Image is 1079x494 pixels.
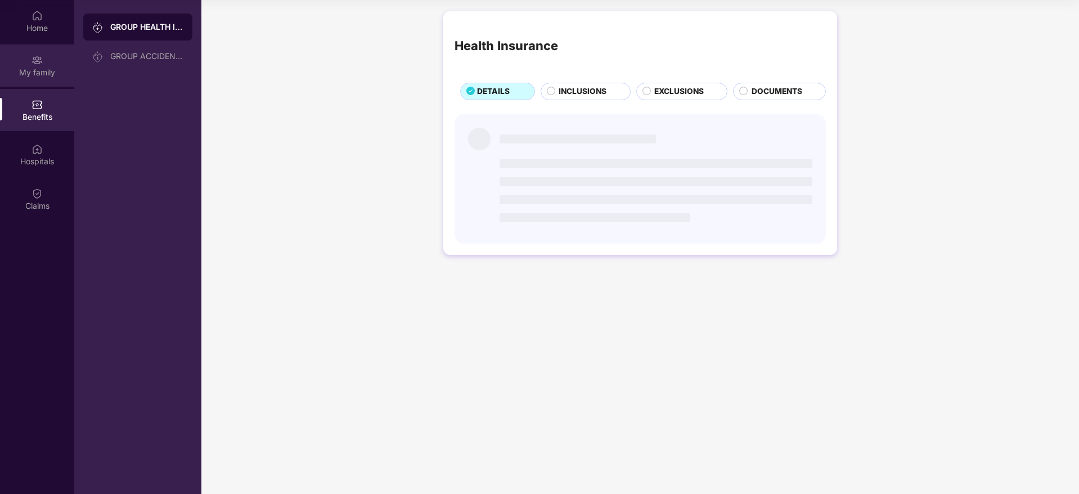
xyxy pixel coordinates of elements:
span: DETAILS [477,86,510,98]
img: svg+xml;base64,PHN2ZyB3aWR0aD0iMjAiIGhlaWdodD0iMjAiIHZpZXdCb3g9IjAgMCAyMCAyMCIgZmlsbD0ibm9uZSIgeG... [32,55,43,66]
img: svg+xml;base64,PHN2ZyBpZD0iQmVuZWZpdHMiIHhtbG5zPSJodHRwOi8vd3d3LnczLm9yZy8yMDAwL3N2ZyIgd2lkdGg9Ij... [32,99,43,110]
img: svg+xml;base64,PHN2ZyBpZD0iSG9tZSIgeG1sbnM9Imh0dHA6Ly93d3cudzMub3JnLzIwMDAvc3ZnIiB3aWR0aD0iMjAiIG... [32,10,43,21]
img: svg+xml;base64,PHN2ZyBpZD0iSG9zcGl0YWxzIiB4bWxucz0iaHR0cDovL3d3dy53My5vcmcvMjAwMC9zdmciIHdpZHRoPS... [32,143,43,155]
span: EXCLUSIONS [654,86,704,98]
img: svg+xml;base64,PHN2ZyB3aWR0aD0iMjAiIGhlaWdodD0iMjAiIHZpZXdCb3g9IjAgMCAyMCAyMCIgZmlsbD0ibm9uZSIgeG... [92,22,104,33]
div: GROUP ACCIDENTAL INSURANCE [110,52,183,61]
span: INCLUSIONS [559,86,606,98]
div: Health Insurance [455,36,558,55]
img: svg+xml;base64,PHN2ZyBpZD0iQ2xhaW0iIHhtbG5zPSJodHRwOi8vd3d3LnczLm9yZy8yMDAwL3N2ZyIgd2lkdGg9IjIwIi... [32,188,43,199]
div: GROUP HEALTH INSURANCE [110,21,183,33]
img: svg+xml;base64,PHN2ZyB3aWR0aD0iMjAiIGhlaWdodD0iMjAiIHZpZXdCb3g9IjAgMCAyMCAyMCIgZmlsbD0ibm9uZSIgeG... [92,51,104,62]
span: DOCUMENTS [752,86,802,98]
